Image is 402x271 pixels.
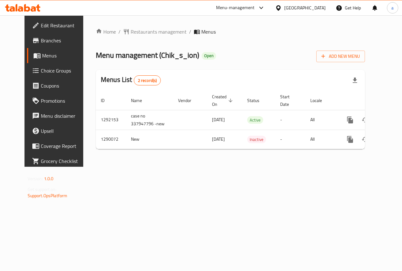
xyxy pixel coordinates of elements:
[280,93,298,108] span: Start Date
[247,117,263,124] span: Active
[41,112,87,120] span: Menu disclaimer
[27,48,92,63] a: Menus
[275,110,305,130] td: -
[134,78,161,84] span: 2 record(s)
[123,28,187,35] a: Restaurants management
[212,135,225,143] span: [DATE]
[101,97,113,104] span: ID
[96,28,116,35] a: Home
[284,4,326,11] div: [GEOGRAPHIC_DATA]
[42,52,87,59] span: Menus
[212,116,225,124] span: [DATE]
[178,97,199,104] span: Vendor
[96,130,126,149] td: 1290072
[28,185,57,193] span: Get support on:
[202,52,216,60] div: Open
[41,97,87,105] span: Promotions
[131,28,187,35] span: Restaurants management
[27,108,92,123] a: Menu disclaimer
[316,51,365,62] button: Add New Menu
[41,22,87,29] span: Edit Restaurant
[201,28,216,35] span: Menus
[126,110,173,130] td: case no 337947796 -new
[41,37,87,44] span: Branches
[28,175,43,183] span: Version:
[96,110,126,130] td: 1292153
[41,67,87,74] span: Choice Groups
[28,192,68,200] a: Support.OpsPlatform
[126,130,173,149] td: New
[391,4,394,11] span: a
[96,48,199,62] span: Menu management ( Chik_s_ion )
[343,132,358,147] button: more
[321,52,360,60] span: Add New Menu
[305,110,338,130] td: All
[247,97,268,104] span: Status
[27,138,92,154] a: Coverage Report
[41,157,87,165] span: Grocery Checklist
[343,112,358,127] button: more
[247,116,263,124] div: Active
[212,93,235,108] span: Created On
[96,28,365,35] nav: breadcrumb
[358,112,373,127] button: Change Status
[41,127,87,135] span: Upsell
[27,33,92,48] a: Branches
[189,28,191,35] li: /
[247,136,266,143] span: Inactive
[118,28,121,35] li: /
[44,175,54,183] span: 1.0.0
[310,97,330,104] span: Locale
[27,78,92,93] a: Coupons
[27,63,92,78] a: Choice Groups
[134,75,161,85] div: Total records count
[41,142,87,150] span: Coverage Report
[27,123,92,138] a: Upsell
[27,18,92,33] a: Edit Restaurant
[41,82,87,89] span: Coupons
[101,75,161,85] h2: Menus List
[202,53,216,58] span: Open
[27,154,92,169] a: Grocery Checklist
[216,4,255,12] div: Menu-management
[27,93,92,108] a: Promotions
[131,97,150,104] span: Name
[358,132,373,147] button: Change Status
[275,130,305,149] td: -
[347,73,362,88] div: Export file
[305,130,338,149] td: All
